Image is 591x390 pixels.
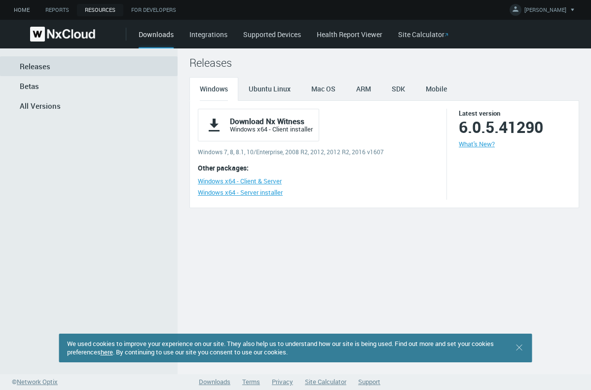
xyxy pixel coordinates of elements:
[230,125,313,133] div: Windows x64 - Client installer
[426,84,447,93] span: Mobile
[189,56,579,69] h1: Releases
[20,101,61,111] span: All Versions
[139,29,174,48] div: Downloads
[37,4,77,16] a: Reports
[198,109,319,141] a: Download Nx WitnessWindows x64 - Client installer
[20,61,50,71] span: Releases
[230,117,313,125] h3: Download Nx Witness
[305,377,346,386] a: Site Calculator
[242,377,260,386] a: Terms
[392,84,405,93] span: SDK
[356,84,371,93] span: ARM
[398,30,448,39] a: Site Calculator
[198,163,249,173] b: Other packages:
[198,176,282,185] a: Windows x64 - Client & Server
[272,377,293,386] a: Privacy
[238,77,301,101] a: Ubuntu Linux
[17,377,58,386] span: Network Optix
[30,27,95,42] img: Nx Cloud logo
[358,377,380,386] a: Support
[459,139,495,148] a: What's New?
[198,188,283,197] a: Windows x64 - Server installer
[67,339,494,356] span: We used cookies to improve your experience on our site. They also help us to understand how our s...
[77,4,123,16] a: Resources
[311,84,335,93] span: Mac OS
[189,30,227,39] a: Integrations
[301,77,346,101] a: Mac OS
[198,147,446,156] p: Windows 7, 8, 8.1, 10/Enterprise, 2008 R2, 2012, 2012 R2, 2016 v1607
[381,77,415,101] a: SDK
[113,347,288,356] span: . By continuing to use our site you consent to use our cookies.
[189,77,238,101] a: Windows
[459,109,500,118] b: Latest version
[249,84,291,93] span: Ubuntu Linux
[524,6,566,17] span: [PERSON_NAME]
[200,77,228,101] span: Windows
[459,119,543,135] b: 6.0.5.41290
[101,347,113,356] a: here
[415,77,457,101] a: Mobile
[346,77,381,101] a: ARM
[12,377,58,387] a: ©Network Optix
[20,81,39,91] span: Betas
[123,4,184,16] a: For Developers
[317,30,382,39] a: Health Report Viewer
[199,377,230,386] a: Downloads
[243,30,301,39] a: Supported Devices
[6,4,37,16] a: Home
